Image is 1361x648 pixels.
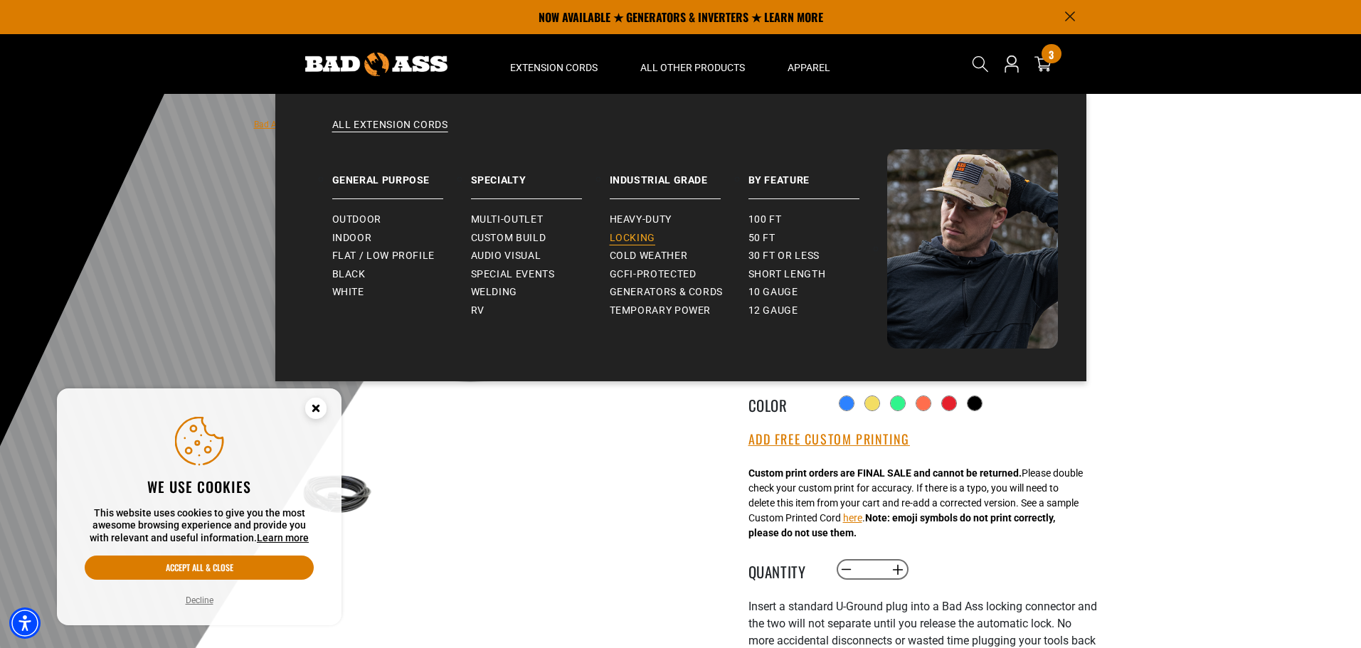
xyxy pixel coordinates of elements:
span: Welding [471,286,517,299]
a: Indoor [332,229,471,248]
span: Extension Cords [510,61,598,74]
img: Bad Ass Extension Cords [305,53,448,76]
button: Accept all & close [85,556,314,580]
span: All Other Products [640,61,745,74]
a: Open this option [1000,34,1023,94]
summary: Apparel [766,34,852,94]
button: here [843,511,862,526]
span: Outdoor [332,213,381,226]
a: Bad Ass Extension Cords [254,119,350,129]
a: Custom Build [471,229,610,248]
span: Indoor [332,232,372,245]
a: GCFI-Protected [610,265,748,284]
a: Outdoor [332,211,471,229]
a: RV [471,302,610,320]
span: Temporary Power [610,304,711,317]
span: 3 [1049,49,1054,60]
img: Bad Ass Extension Cords [887,149,1058,349]
a: Generators & Cords [610,283,748,302]
span: Heavy-Duty [610,213,672,226]
a: Cold Weather [610,247,748,265]
summary: Search [969,53,992,75]
span: 10 gauge [748,286,798,299]
a: Specialty [471,149,610,199]
span: Short Length [748,268,826,281]
span: Audio Visual [471,250,541,262]
span: Multi-Outlet [471,213,544,226]
span: Apparel [788,61,830,74]
a: Welding [471,283,610,302]
strong: Note: emoji symbols do not print correctly, please do not use them. [748,512,1055,538]
span: Cold Weather [610,250,688,262]
nav: breadcrumbs [254,115,582,132]
a: General Purpose [332,149,471,199]
span: White [332,286,364,299]
span: RV [471,304,484,317]
span: Locking [610,232,655,245]
div: Accessibility Menu [9,607,41,639]
span: 12 gauge [748,304,798,317]
a: Black [332,265,471,284]
a: This website uses cookies to give you the most awesome browsing experience and provide you with r... [257,532,309,543]
span: Custom Build [471,232,546,245]
span: 100 ft [748,213,782,226]
a: Industrial Grade [610,149,748,199]
div: Please double check your custom print for accuracy. If there is a typo, you will need to delete t... [748,466,1083,541]
a: Special Events [471,265,610,284]
a: 50 ft [748,229,887,248]
span: 50 ft [748,232,775,245]
a: 100 ft [748,211,887,229]
a: Audio Visual [471,247,610,265]
a: All Extension Cords [304,118,1058,149]
a: 12 gauge [748,302,887,320]
a: White [332,283,471,302]
span: Generators & Cords [610,286,724,299]
button: Decline [181,593,218,607]
h2: We use cookies [85,477,314,496]
summary: Extension Cords [489,34,619,94]
a: Short Length [748,265,887,284]
button: Add Free Custom Printing [748,432,910,447]
a: Heavy-Duty [610,211,748,229]
span: GCFI-Protected [610,268,697,281]
span: Special Events [471,268,555,281]
span: Black [332,268,366,281]
a: By Feature [748,149,887,199]
a: Locking [610,229,748,248]
summary: All Other Products [619,34,766,94]
strong: Custom print orders are FINAL SALE and cannot be returned. [748,467,1022,479]
button: Close this option [290,388,341,432]
legend: Color [748,394,820,413]
span: Flat / Low Profile [332,250,435,262]
a: 30 ft or less [748,247,887,265]
aside: Cookie Consent [57,388,341,626]
a: 10 gauge [748,283,887,302]
label: Quantity [748,561,820,579]
a: Temporary Power [610,302,748,320]
a: Flat / Low Profile [332,247,471,265]
span: 30 ft or less [748,250,820,262]
p: This website uses cookies to give you the most awesome browsing experience and provide you with r... [85,507,314,545]
a: Multi-Outlet [471,211,610,229]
